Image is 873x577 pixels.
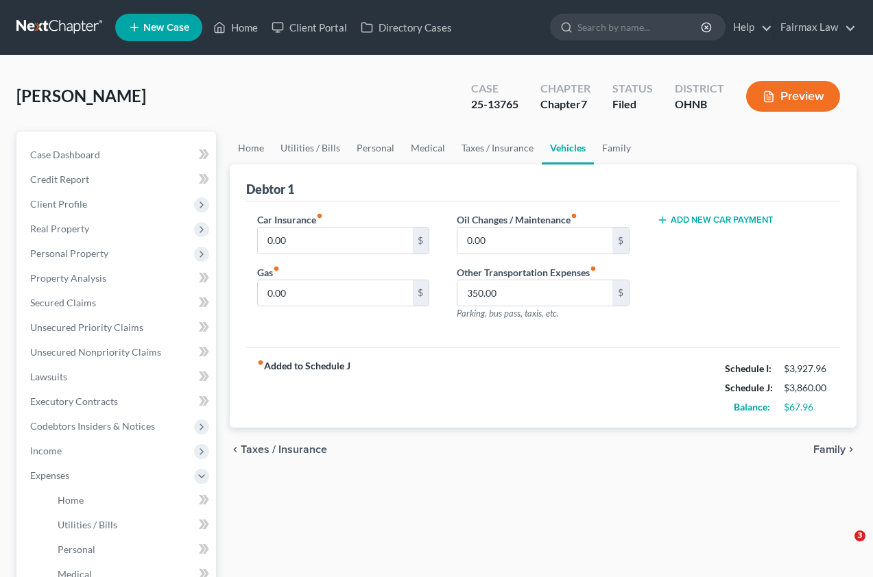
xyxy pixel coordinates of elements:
[540,81,590,97] div: Chapter
[675,81,724,97] div: District
[813,444,857,455] button: Family chevron_right
[230,132,272,164] a: Home
[257,212,323,227] label: Car Insurance
[30,395,118,407] span: Executory Contracts
[453,132,542,164] a: Taxes / Insurance
[273,265,280,272] i: fiber_manual_record
[571,212,577,219] i: fiber_manual_record
[457,228,612,254] input: --
[30,247,108,259] span: Personal Property
[30,149,100,160] span: Case Dashboard
[19,315,216,340] a: Unsecured Priority Claims
[413,228,429,254] div: $
[657,214,774,225] button: Add New Car Payment
[30,297,96,308] span: Secured Claims
[58,494,84,506] span: Home
[846,444,857,455] i: chevron_right
[58,519,117,530] span: Utilities / Bills
[813,444,846,455] span: Family
[30,173,89,185] span: Credit Report
[265,15,354,40] a: Client Portal
[30,321,143,333] span: Unsecured Priority Claims
[726,15,772,40] a: Help
[143,23,189,33] span: New Case
[258,280,412,306] input: --
[257,359,350,417] strong: Added to Schedule J
[471,97,518,112] div: 25-13765
[30,420,155,432] span: Codebtors Insiders & Notices
[47,488,216,513] a: Home
[725,363,772,374] strong: Schedule I:
[594,132,639,164] a: Family
[354,15,459,40] a: Directory Cases
[230,444,241,455] i: chevron_left
[612,97,653,112] div: Filed
[30,198,87,210] span: Client Profile
[784,362,829,376] div: $3,927.96
[734,401,770,413] strong: Balance:
[47,513,216,537] a: Utilities / Bills
[612,228,629,254] div: $
[457,265,597,280] label: Other Transportation Expenses
[19,389,216,414] a: Executory Contracts
[725,382,773,393] strong: Schedule J:
[19,340,216,365] a: Unsecured Nonpriority Claims
[348,132,403,164] a: Personal
[47,537,216,562] a: Personal
[30,272,106,284] span: Property Analysis
[471,81,518,97] div: Case
[413,280,429,306] div: $
[403,132,453,164] a: Medical
[577,14,703,40] input: Search by name...
[16,86,146,106] span: [PERSON_NAME]
[30,445,62,456] span: Income
[774,15,856,40] a: Fairmax Law
[590,265,597,272] i: fiber_manual_record
[612,280,629,306] div: $
[30,469,69,481] span: Expenses
[19,291,216,315] a: Secured Claims
[30,346,161,358] span: Unsecured Nonpriority Claims
[257,359,264,366] i: fiber_manual_record
[746,81,840,112] button: Preview
[612,81,653,97] div: Status
[675,97,724,112] div: OHNB
[542,132,594,164] a: Vehicles
[826,530,859,563] iframe: Intercom live chat
[241,444,327,455] span: Taxes / Insurance
[457,212,577,227] label: Oil Changes / Maintenance
[457,280,612,306] input: --
[58,543,95,555] span: Personal
[19,266,216,291] a: Property Analysis
[30,371,67,382] span: Lawsuits
[784,381,829,395] div: $3,860.00
[19,365,216,389] a: Lawsuits
[457,308,559,319] span: Parking, bus pass, taxis, etc.
[258,228,412,254] input: --
[540,97,590,112] div: Chapter
[854,530,865,541] span: 3
[272,132,348,164] a: Utilities / Bills
[19,143,216,167] a: Case Dashboard
[206,15,265,40] a: Home
[19,167,216,192] a: Credit Report
[316,212,323,219] i: fiber_manual_record
[246,181,294,197] div: Debtor 1
[257,265,280,280] label: Gas
[30,223,89,234] span: Real Property
[581,97,587,110] span: 7
[230,444,327,455] button: chevron_left Taxes / Insurance
[784,400,829,414] div: $67.96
